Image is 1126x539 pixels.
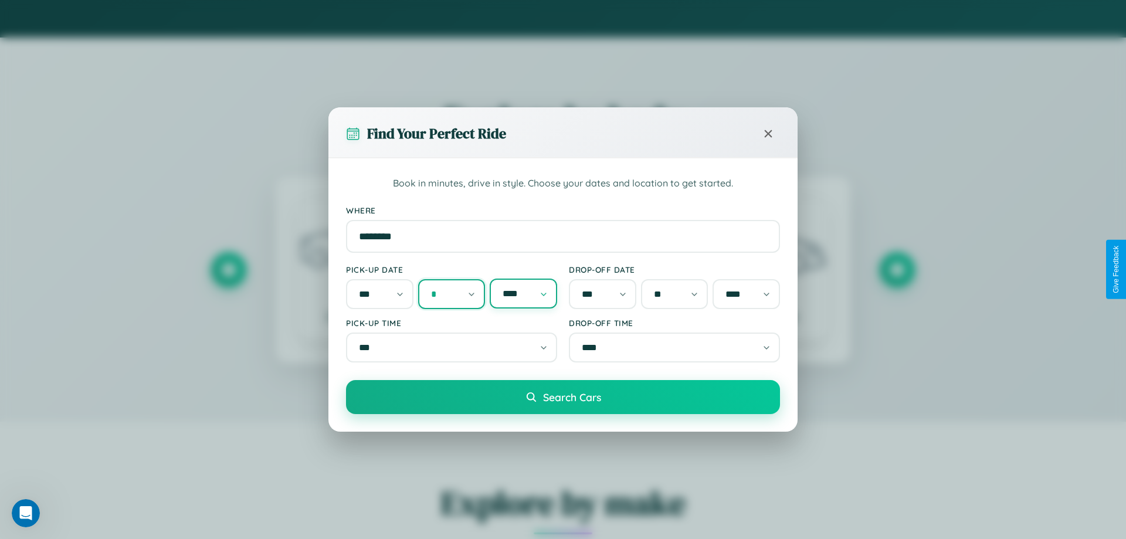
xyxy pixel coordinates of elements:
[569,318,780,328] label: Drop-off Time
[346,318,557,328] label: Pick-up Time
[543,391,601,404] span: Search Cars
[346,205,780,215] label: Where
[346,265,557,274] label: Pick-up Date
[346,380,780,414] button: Search Cars
[569,265,780,274] label: Drop-off Date
[367,124,506,143] h3: Find Your Perfect Ride
[346,176,780,191] p: Book in minutes, drive in style. Choose your dates and location to get started.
